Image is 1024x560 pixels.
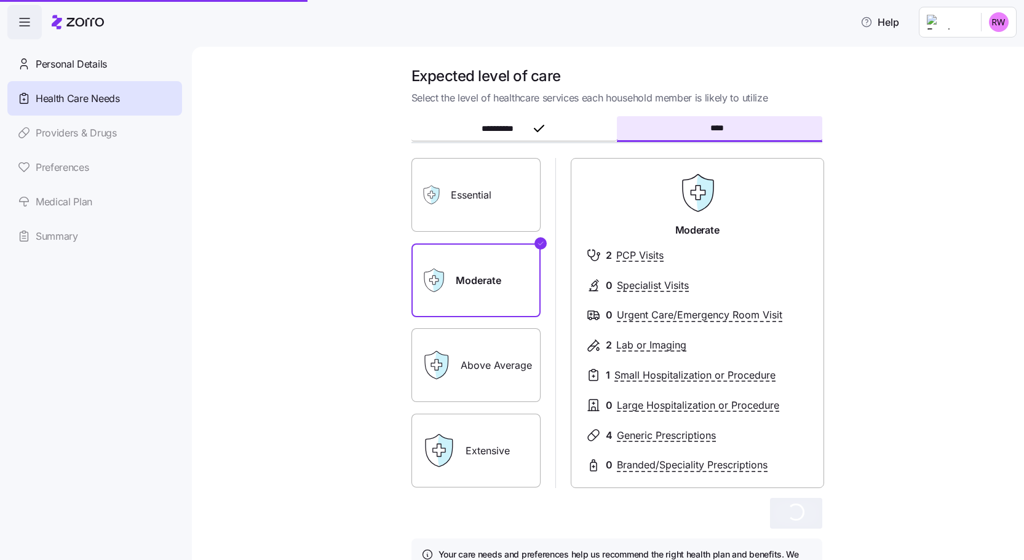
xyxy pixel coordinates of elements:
[617,278,689,293] span: Specialist Visits
[616,337,686,353] span: Lab or Imaging
[7,47,182,81] a: Personal Details
[617,428,716,443] span: Generic Prescriptions
[411,328,541,402] label: Above Average
[616,248,664,263] span: PCP Visits
[606,337,612,353] span: 2
[537,236,544,251] svg: Checkmark
[617,307,782,323] span: Urgent Care/Emergency Room Visit
[614,368,776,383] span: Small Hospitalization or Procedure
[927,15,971,30] img: Employer logo
[411,66,822,85] h1: Expected level of care
[606,248,612,263] span: 2
[411,243,541,317] label: Moderate
[36,91,120,106] span: Health Care Needs
[411,158,541,232] label: Essential
[606,457,613,473] span: 0
[606,307,613,323] span: 0
[606,428,613,443] span: 4
[617,457,768,473] span: Branded/Speciality Prescriptions
[606,398,613,413] span: 0
[617,398,779,413] span: Large Hospitalization or Procedure
[851,10,909,34] button: Help
[606,368,610,383] span: 1
[606,278,613,293] span: 0
[36,57,107,72] span: Personal Details
[7,81,182,116] a: Health Care Needs
[860,15,899,30] span: Help
[675,223,719,238] span: Moderate
[989,12,1009,32] img: 58a5e80c29f6e2ef9d1acc22ba80e558
[411,90,822,106] span: Select the level of healthcare services each household member is likely to utilize
[411,414,541,487] label: Extensive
